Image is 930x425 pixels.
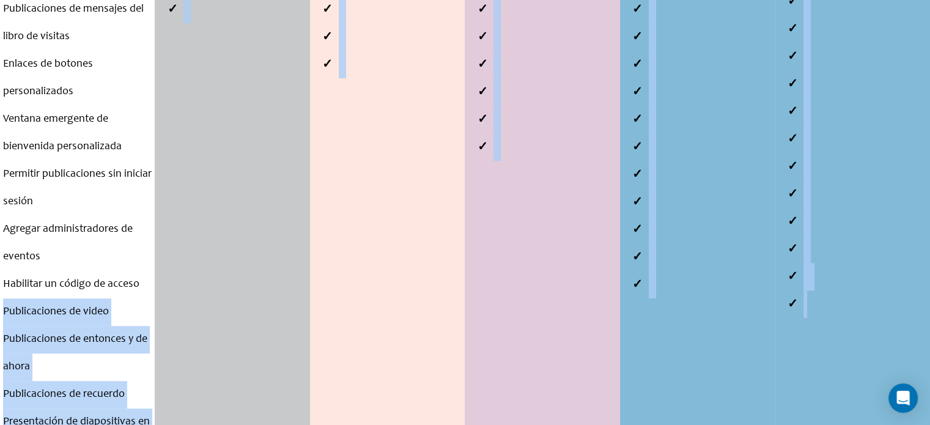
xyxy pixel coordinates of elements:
font: Publicaciones de recuerdo [3,389,125,400]
font: Publicaciones de mensajes del libro de visitas [3,4,144,42]
font: Publicaciones de video [3,306,109,317]
font: Enlaces de botones personalizados [3,59,93,97]
div: Open Intercom Messenger [888,383,918,413]
font: Permitir publicaciones sin iniciar sesión [3,169,152,207]
font: Ventana emergente de bienvenida personalizada [3,114,122,152]
font: Agregar administradores de eventos [3,224,133,262]
font: Publicaciones de entonces y de ahora [3,334,147,372]
font: Habilitar un código de acceso [3,279,139,290]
